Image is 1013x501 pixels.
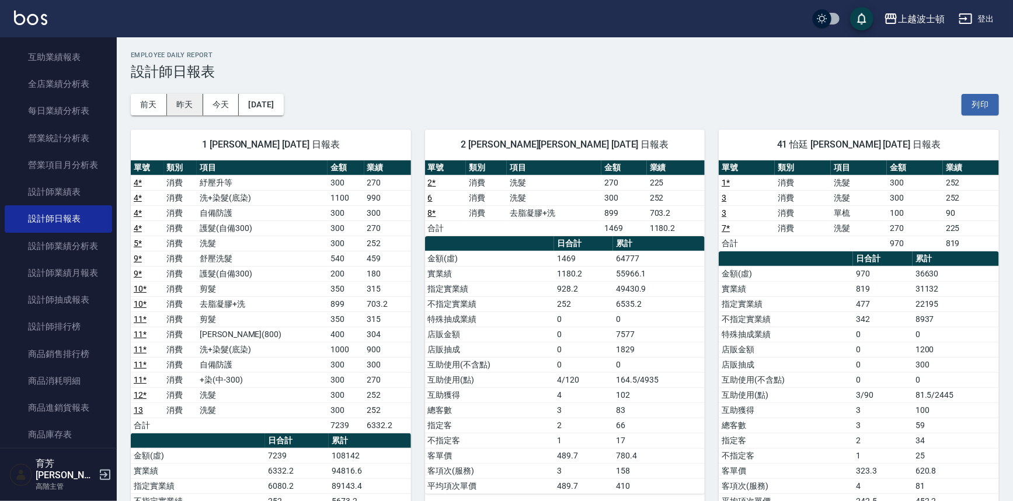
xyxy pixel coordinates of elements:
[887,190,943,205] td: 300
[601,190,646,205] td: 300
[5,260,112,286] a: 設計師業績月報表
[164,236,197,251] td: 消費
[328,251,364,266] td: 540
[131,160,164,176] th: 單號
[197,296,328,311] td: 去脂凝膠+洗
[554,463,613,478] td: 3
[197,190,328,205] td: 洗+染髮(底染)
[329,463,410,478] td: 94816.6
[554,372,613,387] td: 4/120
[913,433,999,448] td: 34
[853,251,913,267] th: 日合計
[364,327,411,342] td: 304
[164,402,197,418] td: 消費
[943,220,999,236] td: 225
[853,418,913,433] td: 3
[719,463,853,478] td: 客單價
[853,448,913,463] td: 1
[554,418,613,433] td: 2
[913,478,999,493] td: 81
[364,160,411,176] th: 業績
[887,160,943,176] th: 金額
[943,190,999,205] td: 252
[831,205,887,220] td: 單梳
[265,463,329,478] td: 6332.2
[719,387,853,402] td: 互助使用(點)
[962,94,999,115] button: 列印
[164,266,197,281] td: 消費
[850,7,873,30] button: save
[364,281,411,296] td: 315
[134,405,143,415] a: 13
[5,367,112,394] a: 商品消耗明細
[9,463,33,486] img: Person
[425,236,705,494] table: a dense table
[719,160,999,251] table: a dense table
[719,357,853,372] td: 店販抽成
[36,481,95,492] p: 高階主管
[913,402,999,418] td: 100
[439,139,691,150] span: 2 [PERSON_NAME][PERSON_NAME] [DATE] 日報表
[197,236,328,251] td: 洗髮
[831,220,887,236] td: 洗髮
[425,281,554,296] td: 指定實業績
[328,372,364,387] td: 300
[164,251,197,266] td: 消費
[507,205,601,220] td: 去脂凝膠+洗
[554,296,613,311] td: 252
[131,160,411,433] table: a dense table
[328,357,364,372] td: 300
[719,418,853,433] td: 總客數
[719,296,853,311] td: 指定實業績
[364,205,411,220] td: 300
[887,236,943,251] td: 970
[719,266,853,281] td: 金額(虛)
[775,205,831,220] td: 消費
[613,251,705,266] td: 64777
[5,97,112,124] a: 每日業績分析表
[131,51,999,59] h2: Employee Daily Report
[719,448,853,463] td: 不指定客
[554,387,613,402] td: 4
[887,175,943,190] td: 300
[719,160,775,176] th: 單號
[131,418,164,433] td: 合計
[131,478,265,493] td: 指定實業績
[425,160,705,236] table: a dense table
[328,327,364,342] td: 400
[507,160,601,176] th: 項目
[943,160,999,176] th: 業績
[425,372,554,387] td: 互助使用(點)
[554,281,613,296] td: 928.2
[364,190,411,205] td: 990
[507,190,601,205] td: 洗髮
[722,208,726,218] a: 3
[466,205,507,220] td: 消費
[853,357,913,372] td: 0
[887,220,943,236] td: 270
[613,236,705,251] th: 累計
[329,478,410,493] td: 89143.4
[831,160,887,176] th: 項目
[853,402,913,418] td: 3
[425,311,554,327] td: 特殊抽成業績
[425,478,554,493] td: 平均項次單價
[328,236,364,251] td: 300
[164,220,197,236] td: 消費
[364,296,411,311] td: 703.2
[719,478,853,493] td: 客項次(服務)
[425,266,554,281] td: 實業績
[5,178,112,205] a: 設計師業績表
[425,357,554,372] td: 互助使用(不含點)
[164,205,197,220] td: 消費
[554,357,613,372] td: 0
[197,220,328,236] td: 護髮(自備300)
[719,372,853,387] td: 互助使用(不含點)
[364,387,411,402] td: 252
[328,387,364,402] td: 300
[364,175,411,190] td: 270
[425,402,554,418] td: 總客數
[164,357,197,372] td: 消費
[197,266,328,281] td: 護髮(自備300)
[164,387,197,402] td: 消費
